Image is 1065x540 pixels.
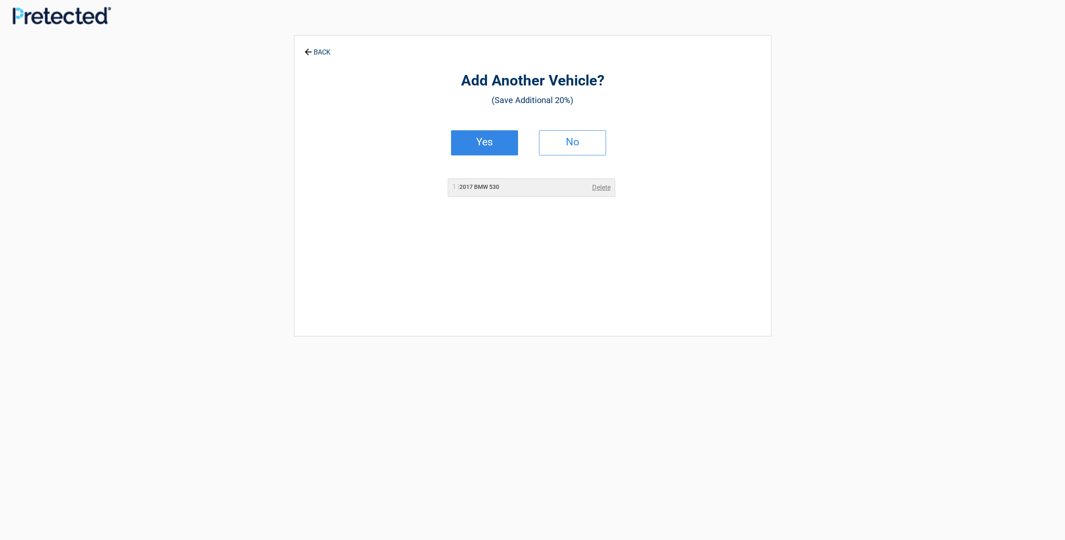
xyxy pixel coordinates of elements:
[13,7,111,25] img: Main Logo
[340,71,725,91] h2: Add Another Vehicle?
[452,183,459,191] span: 1 |
[340,93,725,107] h3: (Save Additional 20%)
[592,183,611,193] a: Delete
[548,139,597,145] h2: No
[303,41,332,56] a: BACK
[452,183,499,191] h2: 2017 BMW 530
[460,139,509,145] h2: Yes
